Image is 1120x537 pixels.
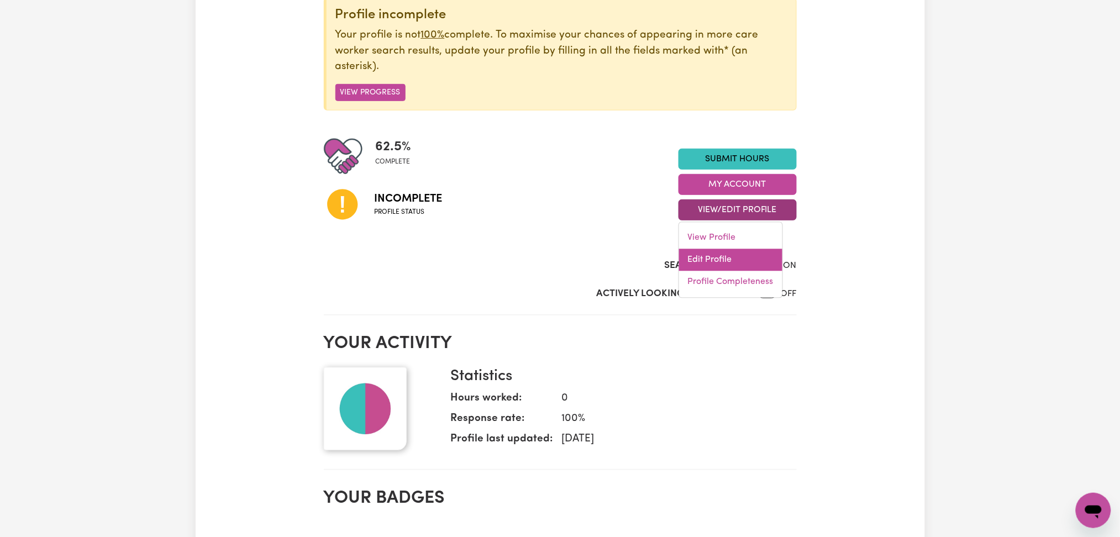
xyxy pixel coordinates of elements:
[679,227,782,249] a: View Profile
[376,137,420,176] div: Profile completeness: 62.5%
[375,207,443,217] span: Profile status
[597,287,745,301] label: Actively Looking for Clients
[679,199,797,220] button: View/Edit Profile
[335,28,787,75] p: Your profile is not complete. To maximise your chances of appearing in more care worker search re...
[679,149,797,170] a: Submit Hours
[335,84,406,101] button: View Progress
[679,174,797,195] button: My Account
[553,391,788,407] dd: 0
[679,222,783,298] div: View/Edit Profile
[324,488,797,509] h2: Your badges
[781,289,797,298] span: OFF
[451,431,553,452] dt: Profile last updated:
[335,7,787,23] div: Profile incomplete
[553,431,788,447] dd: [DATE]
[451,411,553,431] dt: Response rate:
[324,367,407,450] img: Your profile picture
[451,391,553,411] dt: Hours worked:
[1076,493,1111,528] iframe: Button to launch messaging window
[679,249,782,271] a: Edit Profile
[679,271,782,293] a: Profile Completeness
[421,30,445,40] u: 100%
[324,333,797,354] h2: Your activity
[553,411,788,427] dd: 100 %
[376,137,412,157] span: 62.5 %
[665,259,748,273] label: Search Visibility
[451,367,788,386] h3: Statistics
[376,157,412,167] span: complete
[375,191,443,207] span: Incomplete
[784,261,797,270] span: ON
